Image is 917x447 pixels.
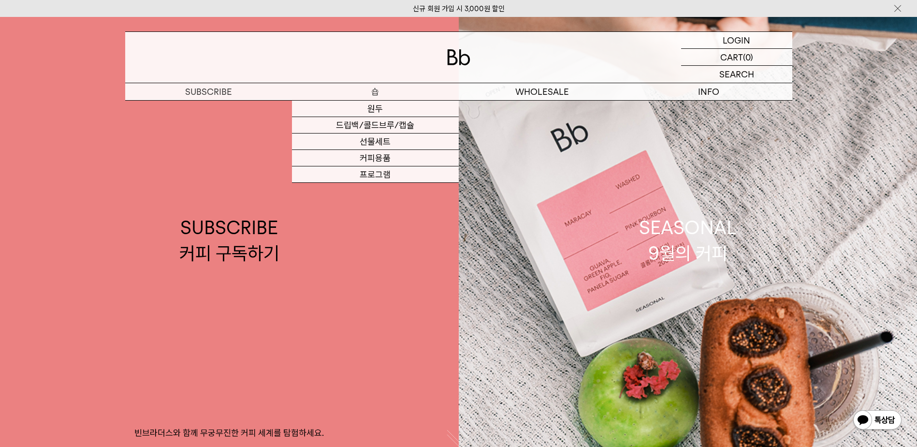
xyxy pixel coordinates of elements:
a: 선물세트 [292,134,459,150]
p: (0) [743,49,753,65]
p: INFO [626,83,792,100]
a: CART (0) [681,49,792,66]
p: LOGIN [723,32,750,48]
a: 커피용품 [292,150,459,166]
p: SEARCH [719,66,754,83]
a: SUBSCRIBE [125,83,292,100]
img: 로고 [447,49,470,65]
img: 카카오톡 채널 1:1 채팅 버튼 [852,409,902,432]
a: 신규 회원 가입 시 3,000원 할인 [413,4,505,13]
p: WHOLESALE [459,83,626,100]
div: SUBSCRIBE 커피 구독하기 [179,215,279,266]
a: LOGIN [681,32,792,49]
a: 숍 [292,83,459,100]
a: 프로그램 [292,166,459,183]
a: 드립백/콜드브루/캡슐 [292,117,459,134]
a: 원두 [292,101,459,117]
div: SEASONAL 9월의 커피 [639,215,737,266]
p: CART [720,49,743,65]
